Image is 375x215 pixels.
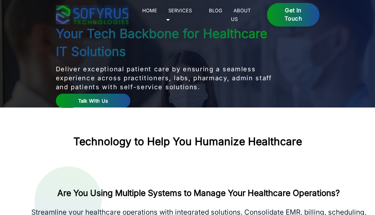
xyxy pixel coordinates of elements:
[267,3,319,27] a: Get in Touch
[56,5,128,24] img: sofyrus
[231,6,251,23] a: About Us
[28,187,369,199] h2: Are You Using Multiple Systems to Manage Your Healthcare Operations?
[56,94,131,108] a: Talk With Us
[206,6,225,15] a: Blog
[73,135,302,148] h2: Technology to Help You Humanize Healthcare
[56,65,276,91] p: Deliver exceptional patient care by ensuring a seamless experience across practitioners, labs, ph...
[166,6,192,23] a: Services 🞃
[140,6,160,15] a: Home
